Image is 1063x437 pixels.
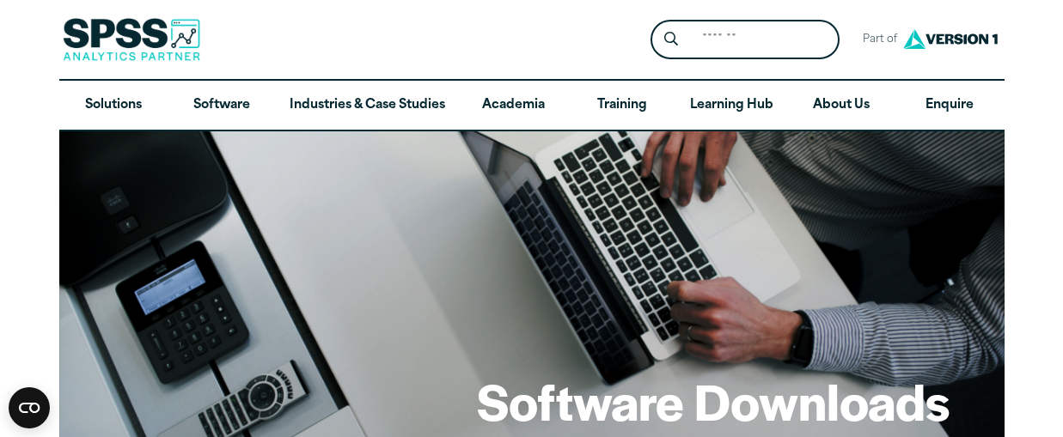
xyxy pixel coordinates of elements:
img: Version1 Logo [899,23,1002,55]
h1: Software Downloads [477,367,950,434]
a: Software [168,81,276,130]
a: About Us [787,81,895,130]
a: Industries & Case Studies [276,81,459,130]
button: Open CMP widget [9,387,50,428]
a: Enquire [895,81,1004,130]
a: Learning Hub [676,81,787,130]
svg: Search magnifying glass icon [664,32,678,46]
button: Search magnifying glass icon [655,24,687,56]
a: Training [567,81,675,130]
img: SPSS Analytics Partner [63,18,200,61]
span: Part of [853,27,899,52]
nav: Desktop version of site main menu [59,81,1005,130]
a: Solutions [59,81,168,130]
form: Site Header Search Form [651,20,840,60]
a: Academia [459,81,567,130]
